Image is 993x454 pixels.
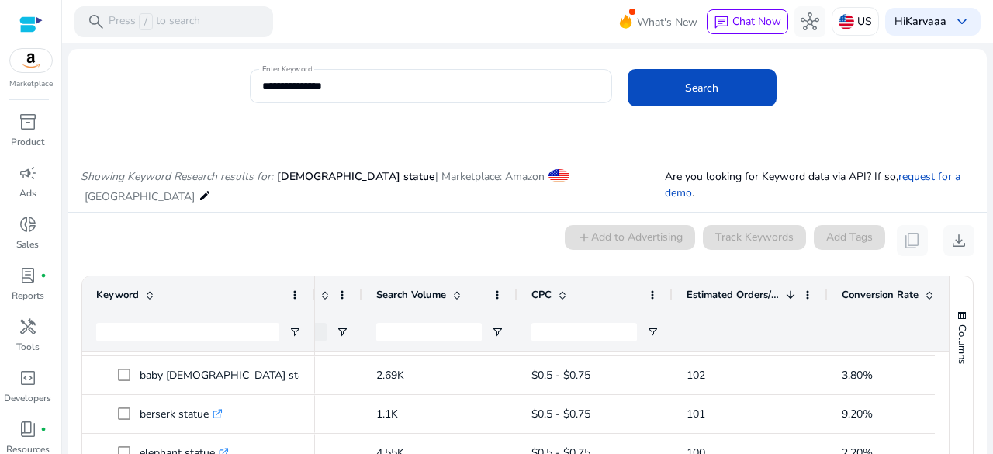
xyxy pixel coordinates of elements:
img: amazon.svg [10,49,52,72]
p: Are you looking for Keyword data via API? If so, . [665,168,974,201]
span: fiber_manual_record [40,426,47,432]
span: / [139,13,153,30]
p: Product [11,135,44,149]
button: Open Filter Menu [491,326,503,338]
button: hub [794,6,825,37]
mat-icon: edit [199,186,211,205]
p: Hi [894,16,946,27]
span: search [87,12,106,31]
p: baby [DEMOGRAPHIC_DATA] statue [140,359,333,391]
p: Sales [16,237,39,251]
span: What's New [637,9,697,36]
span: 2.69K [376,368,404,383]
span: Keyword [96,288,139,302]
p: Tools [16,340,40,354]
i: Showing Keyword Research results for: [81,169,273,184]
p: Ads [19,186,36,200]
p: Developers [4,391,51,405]
span: 1.1K [376,407,398,421]
input: Keyword Filter Input [96,323,279,341]
span: fiber_manual_record [40,272,47,279]
span: [DEMOGRAPHIC_DATA] statue [277,169,435,184]
span: 102 [687,368,705,383]
span: Chat Now [732,14,781,29]
input: CPC Filter Input [531,323,637,341]
span: code_blocks [19,369,37,387]
span: hub [801,12,819,31]
p: US [857,8,872,35]
button: Open Filter Menu [646,326,659,338]
span: Conversion Rate [842,288,919,302]
span: $0.5 - $0.75 [531,407,590,421]
span: Search [685,80,718,96]
b: Karvaaa [905,14,946,29]
p: Press to search [109,13,200,30]
span: | Marketplace: Amazon [435,169,545,184]
span: 3.80% [842,368,873,383]
span: Estimated Orders/Month [687,288,780,302]
span: download [950,231,968,250]
button: Open Filter Menu [289,326,301,338]
p: Reports [12,289,44,303]
p: Marketplace [9,78,53,90]
span: chat [714,15,729,30]
span: [GEOGRAPHIC_DATA] [85,189,195,204]
span: campaign [19,164,37,182]
p: berserk statue [140,398,223,430]
img: us.svg [839,14,854,29]
button: Search [628,69,777,106]
input: Search Volume Filter Input [376,323,482,341]
span: Columns [955,324,969,364]
span: $0.5 - $0.75 [531,368,590,383]
span: handyman [19,317,37,336]
span: inventory_2 [19,113,37,131]
span: Search Volume [376,288,446,302]
span: CPC [531,288,552,302]
button: Open Filter Menu [336,326,348,338]
span: 9.20% [842,407,873,421]
span: 101 [687,407,705,421]
span: keyboard_arrow_down [953,12,971,31]
span: lab_profile [19,266,37,285]
mat-label: Enter Keyword [262,64,312,75]
button: download [943,225,974,256]
span: donut_small [19,215,37,234]
button: chatChat Now [707,9,788,34]
span: book_4 [19,420,37,438]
